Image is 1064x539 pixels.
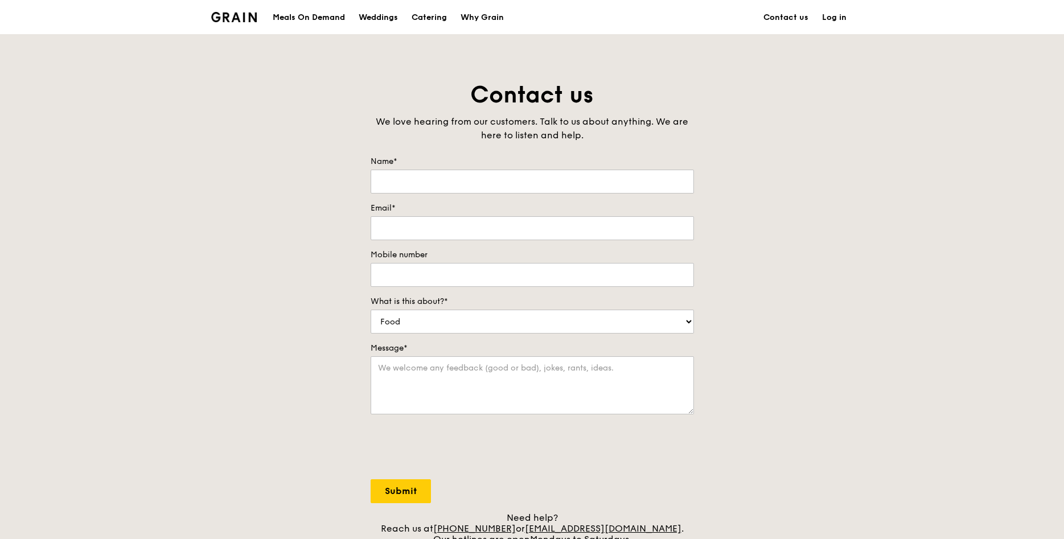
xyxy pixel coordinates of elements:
[211,12,257,22] img: Grain
[371,203,694,214] label: Email*
[359,1,398,35] div: Weddings
[461,1,504,35] div: Why Grain
[273,1,345,35] div: Meals On Demand
[757,1,815,35] a: Contact us
[815,1,853,35] a: Log in
[454,1,511,35] a: Why Grain
[371,115,694,142] div: We love hearing from our customers. Talk to us about anything. We are here to listen and help.
[525,523,681,534] a: [EMAIL_ADDRESS][DOMAIN_NAME]
[371,156,694,167] label: Name*
[433,523,516,534] a: [PHONE_NUMBER]
[371,343,694,354] label: Message*
[371,249,694,261] label: Mobile number
[371,80,694,110] h1: Contact us
[371,296,694,307] label: What is this about?*
[371,479,431,503] input: Submit
[352,1,405,35] a: Weddings
[405,1,454,35] a: Catering
[371,426,544,470] iframe: reCAPTCHA
[412,1,447,35] div: Catering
